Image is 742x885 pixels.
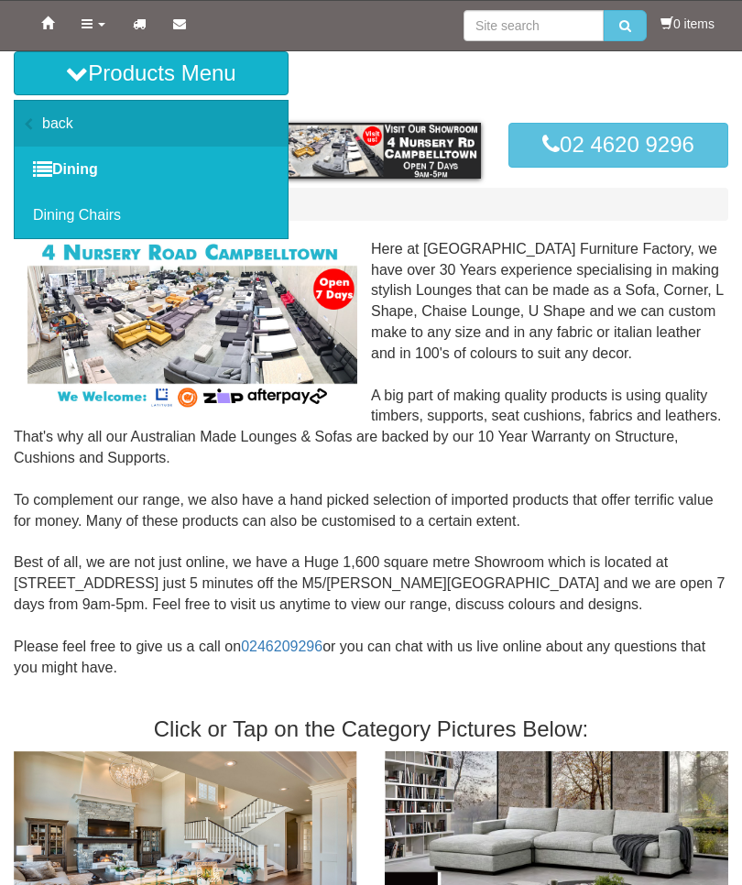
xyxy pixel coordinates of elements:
[14,239,728,700] div: Here at [GEOGRAPHIC_DATA] Furniture Factory, we have over 30 Years experience specialising in mak...
[15,101,288,147] a: back
[33,161,98,177] strong: Dining
[241,639,322,654] a: 0246209296
[508,123,728,167] a: 02 4620 9296
[15,147,288,192] a: Dining
[15,192,288,238] a: Dining Chairs
[14,51,289,95] button: Products Menu
[660,15,715,33] li: 0 items
[14,717,728,741] h3: Click or Tap on the Category Pictures Below:
[27,239,357,410] img: Corner Modular Lounges
[464,10,604,41] input: Site search
[261,123,481,178] img: showroom.gif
